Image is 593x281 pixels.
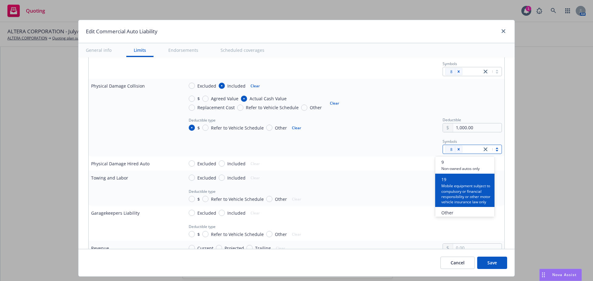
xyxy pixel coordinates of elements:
input: Included [219,160,225,167]
span: Other [275,231,287,238]
input: 0.00 [453,244,502,252]
input: Included [219,83,225,89]
button: Nova Assist [539,269,582,281]
input: Refer to Vehicle Schedule [202,125,208,131]
button: Scheduled coverages [213,43,272,57]
input: Refer to Vehicle Schedule [237,105,243,111]
span: Other [310,104,322,111]
span: Actual Cash Value [250,95,287,102]
input: $ [189,231,195,237]
a: close [482,146,489,153]
input: Other [301,105,307,111]
div: Physical Damage Hired Auto [91,160,149,167]
div: Revenue [91,245,109,251]
span: Current [197,245,213,251]
div: Towing and Labor [91,175,128,181]
a: close [482,68,489,75]
span: Other [275,125,287,131]
span: Projected [225,245,244,251]
span: Mobile equipment subject to compulsory or financial responsibility or other motor vehicle insuran... [441,183,491,205]
h1: Edit Commercial Auto Liability [86,27,158,35]
span: Deductible [443,117,461,122]
input: Refer to Vehicle Schedule [202,196,208,202]
span: Included [227,160,246,167]
button: Save [477,257,507,269]
span: 8 [448,68,452,75]
span: Refer to Vehicle Schedule [211,125,264,131]
span: Symbols [443,61,457,66]
button: Cancel [440,257,475,269]
div: Drag to move [540,269,547,281]
a: close [500,27,507,35]
input: 0.00 [453,123,502,132]
input: Projected [216,245,222,251]
input: Trailing [246,245,253,251]
span: $ [197,95,200,102]
span: Symbols [443,139,457,144]
span: Other [441,209,453,216]
input: Excluded [189,160,195,167]
span: 19 [441,176,491,183]
input: Excluded [189,210,195,216]
input: $ [189,125,195,131]
span: Excluded [197,210,216,216]
input: Included [219,175,225,181]
button: Clear [288,123,305,132]
span: Excluded [197,175,216,181]
span: Refer to Vehicle Schedule [211,231,264,238]
button: General info [78,43,119,57]
span: Non-owned autos only [441,165,480,171]
input: Other [266,196,272,202]
span: Replacement Cost [197,104,235,111]
span: Refer to Vehicle Schedule [246,104,299,111]
button: Endorsements [161,43,206,57]
span: Agreed Value [211,95,238,102]
input: Replacement Cost [189,105,195,111]
input: Other [266,231,272,237]
span: Included [227,210,246,216]
div: Remove [object Object] [455,68,462,75]
span: Deductible type [189,118,216,123]
input: Other [266,125,272,131]
span: $ [197,125,200,131]
span: Included [227,175,246,181]
span: 8 [450,146,452,153]
span: $ [197,196,200,202]
span: Deductible type [189,224,216,229]
button: Limits [126,43,154,57]
input: Refer to Vehicle Schedule [202,231,208,237]
span: Deductible type [189,189,216,194]
span: Nova Assist [552,272,577,277]
span: Refer to Vehicle Schedule [211,196,264,202]
div: Garagekeepers Liability [91,210,140,216]
input: Agreed Value [202,96,208,102]
span: Excluded [197,160,216,167]
input: Excluded [189,83,195,89]
input: Excluded [189,175,195,181]
div: Physical Damage Collision [91,83,145,89]
span: $ [197,231,200,238]
button: Clear [247,81,263,90]
input: $ [189,96,195,102]
input: Included [219,210,225,216]
span: 8 [448,146,452,153]
span: 9 [441,159,480,165]
input: Current [189,245,195,251]
button: Clear [326,99,343,107]
input: Actual Cash Value [241,96,247,102]
span: Other [275,196,287,202]
span: Trailing [255,245,271,251]
input: $ [189,196,195,202]
span: Included [227,83,246,89]
div: Remove [object Object] [455,146,462,153]
span: 8 [450,68,452,75]
span: Excluded [197,83,216,89]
